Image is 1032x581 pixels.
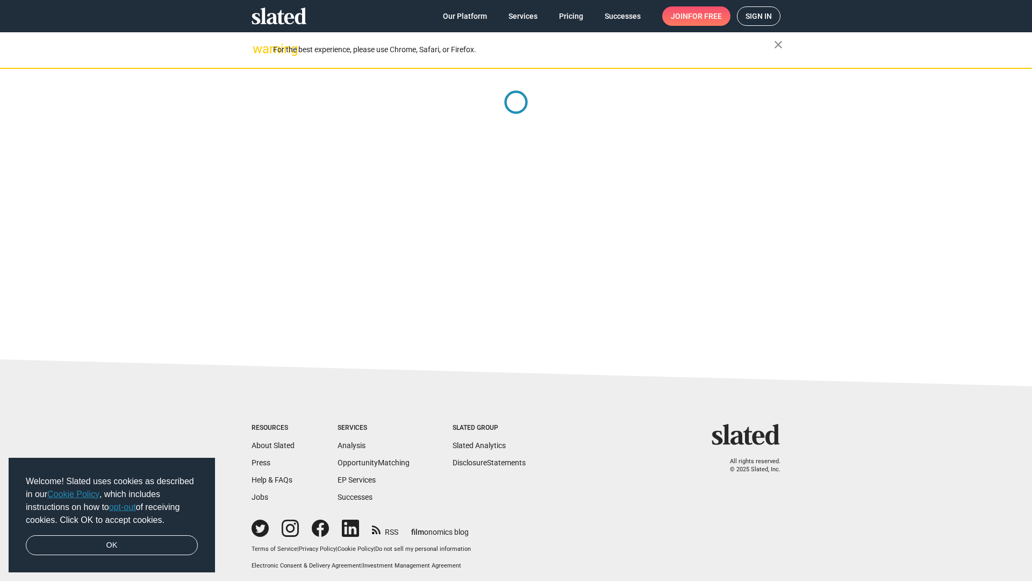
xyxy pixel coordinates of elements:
[336,545,338,552] span: |
[361,562,363,569] span: |
[338,458,410,467] a: OpportunityMatching
[688,6,722,26] span: for free
[443,6,487,26] span: Our Platform
[372,521,398,537] a: RSS
[453,441,506,450] a: Slated Analytics
[411,528,424,536] span: film
[338,493,372,501] a: Successes
[26,475,198,527] span: Welcome! Slated uses cookies as described in our , which includes instructions on how to of recei...
[746,7,772,25] span: Sign in
[252,545,297,552] a: Terms of Service
[434,6,496,26] a: Our Platform
[252,562,361,569] a: Electronic Consent & Delivery Agreement
[605,6,641,26] span: Successes
[252,441,295,450] a: About Slated
[297,545,299,552] span: |
[411,519,469,537] a: filmonomics blog
[772,38,785,51] mat-icon: close
[737,6,780,26] a: Sign in
[375,545,471,554] button: Do not sell my personal information
[453,424,526,433] div: Slated Group
[719,458,780,473] p: All rights reserved. © 2025 Slated, Inc.
[47,490,99,499] a: Cookie Policy
[299,545,336,552] a: Privacy Policy
[550,6,592,26] a: Pricing
[253,42,266,55] mat-icon: warning
[109,502,136,512] a: opt-out
[26,535,198,556] a: dismiss cookie message
[671,6,722,26] span: Join
[453,458,526,467] a: DisclosureStatements
[374,545,375,552] span: |
[662,6,730,26] a: Joinfor free
[252,458,270,467] a: Press
[252,424,295,433] div: Resources
[338,476,376,484] a: EP Services
[252,476,292,484] a: Help & FAQs
[500,6,546,26] a: Services
[559,6,583,26] span: Pricing
[596,6,649,26] a: Successes
[338,424,410,433] div: Services
[252,493,268,501] a: Jobs
[273,42,774,57] div: For the best experience, please use Chrome, Safari, or Firefox.
[338,545,374,552] a: Cookie Policy
[508,6,537,26] span: Services
[363,562,461,569] a: Investment Management Agreement
[338,441,365,450] a: Analysis
[9,458,215,573] div: cookieconsent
